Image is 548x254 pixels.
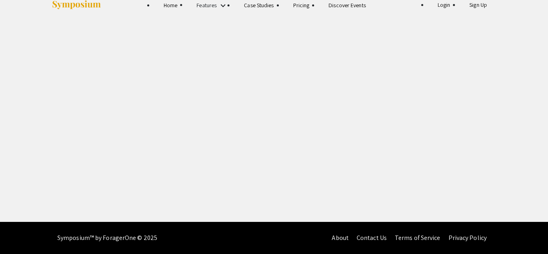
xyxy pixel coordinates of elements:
mat-icon: Expand Features list [218,1,228,10]
a: Case Studies [244,2,274,9]
div: Symposium™ by ForagerOne © 2025 [57,222,157,254]
a: Discover Events [329,2,366,9]
a: Features [197,2,217,9]
a: Privacy Policy [449,234,487,242]
a: Contact Us [357,234,387,242]
a: About [332,234,349,242]
a: Pricing [293,2,310,9]
a: Sign Up [469,1,487,8]
a: Login [438,1,451,8]
a: Home [164,2,177,9]
a: Terms of Service [395,234,440,242]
